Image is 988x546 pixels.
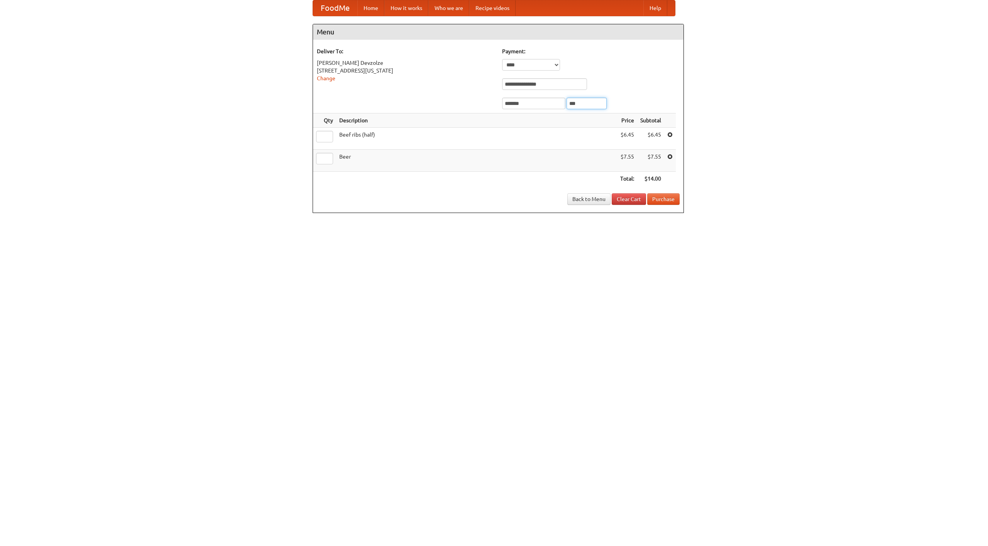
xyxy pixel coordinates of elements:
[612,193,646,205] a: Clear Cart
[617,113,637,128] th: Price
[317,75,335,81] a: Change
[313,24,683,40] h4: Menu
[502,47,680,55] h5: Payment:
[637,150,664,172] td: $7.55
[637,128,664,150] td: $6.45
[336,128,617,150] td: Beef ribs (half)
[637,113,664,128] th: Subtotal
[317,67,494,74] div: [STREET_ADDRESS][US_STATE]
[469,0,516,16] a: Recipe videos
[357,0,384,16] a: Home
[384,0,428,16] a: How it works
[647,193,680,205] button: Purchase
[313,113,336,128] th: Qty
[567,193,611,205] a: Back to Menu
[637,172,664,186] th: $14.00
[313,0,357,16] a: FoodMe
[317,59,494,67] div: [PERSON_NAME] Devzolze
[317,47,494,55] h5: Deliver To:
[336,150,617,172] td: Beer
[617,172,637,186] th: Total:
[643,0,667,16] a: Help
[617,128,637,150] td: $6.45
[428,0,469,16] a: Who we are
[617,150,637,172] td: $7.55
[336,113,617,128] th: Description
